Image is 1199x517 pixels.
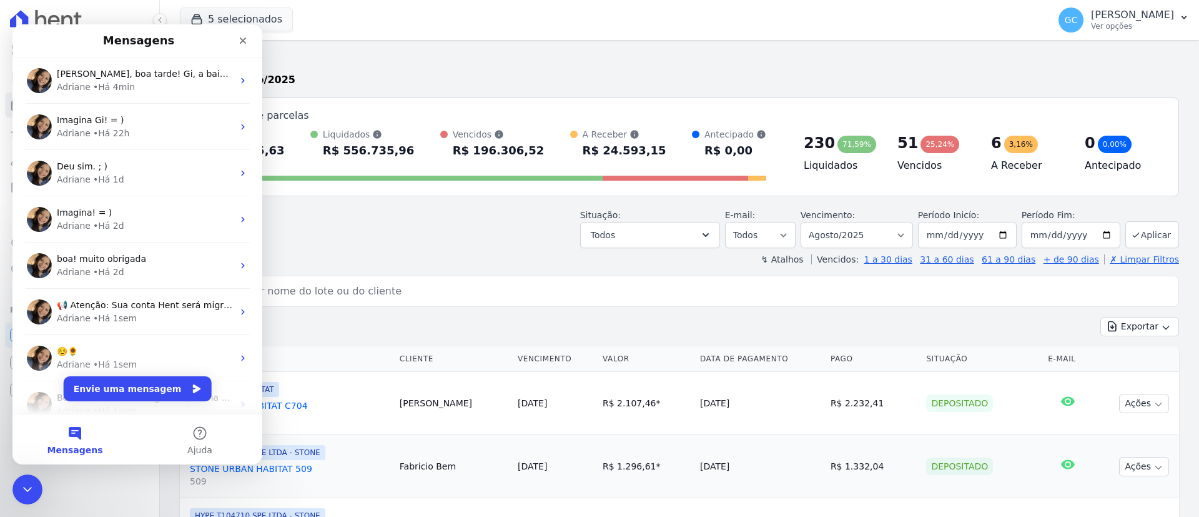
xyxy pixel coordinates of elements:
a: Transferências [5,203,154,228]
img: Profile image for Adriane [14,183,39,208]
th: Situação [921,346,1043,372]
h4: Antecipado [1085,158,1158,173]
td: R$ 2.107,46 [598,372,695,435]
input: Buscar por nome do lote ou do cliente [203,279,1173,304]
a: Minha Carteira [5,175,154,200]
div: • Há 22h [81,103,117,116]
div: 6 [991,133,1002,153]
div: Adriane [44,288,78,301]
button: Ajuda [125,390,250,440]
div: Adriane [44,380,78,393]
span: Todos [591,228,615,243]
div: Depositado [926,394,993,412]
div: 71,59% [837,136,876,153]
span: Mensagens [35,421,91,430]
div: Adriane [44,195,78,208]
a: [DATE] [518,461,547,471]
button: Aplicar [1125,221,1179,248]
span: Imagina! = ) [44,183,99,193]
button: Envie uma mensagem [51,352,199,377]
img: Profile image for Adriane [14,44,39,69]
td: [DATE] [695,372,826,435]
a: Crédito [5,230,154,255]
div: Plataformas [10,303,149,318]
div: A Receber [583,128,666,141]
iframe: Intercom live chat [12,24,262,464]
span: boa! muito obrigada [44,229,134,239]
img: Profile image for Adriane [14,275,39,300]
div: Adriane [44,334,78,347]
div: R$ 0,00 [704,141,766,161]
h4: A Receber [991,158,1065,173]
img: Profile image for Adriane [14,90,39,115]
span: 509 [190,475,390,488]
button: Ações [1119,394,1169,413]
a: HIGH 2 CITY HABITAT C704C704 [190,399,390,424]
h4: Liquidados [804,158,877,173]
div: 0,00% [1098,136,1132,153]
button: 5 selecionados [180,8,293,31]
th: Data de Pagamento [695,346,826,372]
label: ↯ Atalhos [761,254,803,264]
img: Profile image for Adriane [14,136,39,161]
iframe: Intercom live chat [12,474,42,504]
label: Vencimento: [801,210,855,220]
div: • Há 2d [81,241,112,254]
div: R$ 196.306,52 [453,141,545,161]
h2: Parcelas [180,50,1179,73]
div: 3,16% [1004,136,1038,153]
td: R$ 2.232,41 [826,372,922,435]
a: STONE URBAN HABITAT 509509 [190,463,390,488]
div: Adriane [44,103,78,116]
label: Período Inicío: [918,210,979,220]
th: Vencimento [513,346,598,372]
a: [DATE] [518,398,547,408]
a: Conta Hent [5,350,154,375]
div: • Há 1sem [81,334,124,347]
span: Bom dia Giovana! Imagina! =) Tenha uma ótima semana. 🌻 [44,368,310,378]
td: R$ 1.332,04 [826,435,922,498]
img: Profile image for Adriane [14,368,39,393]
div: R$ 24.593,15 [583,141,666,161]
a: Lotes [5,120,154,145]
p: [PERSON_NAME] [1091,9,1174,21]
label: Situação: [580,210,621,220]
span: Ajuda [175,421,200,430]
span: C704 [190,412,390,424]
th: Contrato [180,346,395,372]
span: GC [1065,16,1078,24]
button: Todos [580,222,720,248]
td: R$ 1.296,61 [598,435,695,498]
div: • Há 1sem [81,380,124,393]
a: 61 a 90 dias [982,254,1035,264]
div: Adriane [44,241,78,254]
span: Imagina Gi! = ) [44,91,111,101]
div: 230 [804,133,835,153]
a: Visão Geral [5,38,154,63]
td: Fabricio Bem [395,435,513,498]
div: • Há 4min [81,56,122,69]
div: Liquidados [323,128,415,141]
a: + de 90 dias [1044,254,1099,264]
label: E-mail: [725,210,756,220]
div: Antecipado [704,128,766,141]
a: Clientes [5,148,154,173]
button: Ações [1119,457,1169,476]
p: Ver opções [1091,21,1174,31]
td: [DATE] [695,435,826,498]
a: 1 a 30 dias [864,254,912,264]
img: Profile image for Adriane [14,229,39,254]
span: ☺️🌻 [44,322,66,332]
a: ✗ Limpar Filtros [1104,254,1179,264]
th: Pago [826,346,922,372]
label: Período Fim: [1022,209,1120,222]
span: Deu sim. ; ) [44,137,95,147]
a: Negativação [5,258,154,283]
h4: Vencidos [897,158,971,173]
div: 25,24% [920,136,959,153]
button: Exportar [1100,317,1179,336]
div: • Há 1d [81,149,112,162]
div: R$ 556.735,96 [323,141,415,161]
